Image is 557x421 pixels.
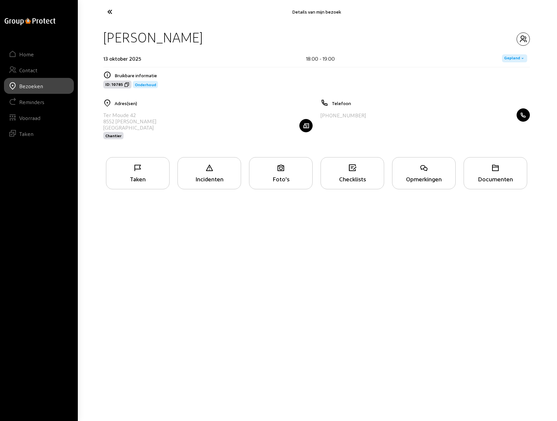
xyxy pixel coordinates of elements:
[4,62,74,78] a: Contact
[19,115,40,121] div: Voorraad
[103,55,141,62] div: 13 oktober 2025
[4,78,74,94] a: Bezoeken
[178,175,241,182] div: Incidenten
[106,175,169,182] div: Taken
[19,131,33,137] div: Taken
[115,73,530,78] h5: Bruikbare informatie
[105,82,123,87] span: ID: 10785
[103,29,203,46] div: [PERSON_NAME]
[464,175,527,182] div: Documenten
[103,112,156,118] div: Ter Moude 42
[19,67,37,73] div: Contact
[103,118,156,124] div: 8552 [PERSON_NAME]
[19,51,34,57] div: Home
[4,110,74,126] a: Voorraad
[135,82,156,87] span: Onderhoud
[19,99,44,105] div: Reminders
[103,124,156,131] div: [GEOGRAPHIC_DATA]
[332,100,530,106] h5: Telefoon
[5,18,55,25] img: logo-oneline.png
[115,100,313,106] h5: Adres(sen)
[4,46,74,62] a: Home
[249,175,312,182] div: Foto's
[321,112,366,118] div: [PHONE_NUMBER]
[19,83,43,89] div: Bezoeken
[504,56,520,61] span: Gepland
[4,94,74,110] a: Reminders
[392,175,455,182] div: Opmerkingen
[4,126,74,142] a: Taken
[306,55,335,62] div: 18:00 - 19:00
[321,175,384,182] div: Checklists
[105,133,122,138] span: Chantier
[171,9,462,15] div: Details van mijn bezoek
